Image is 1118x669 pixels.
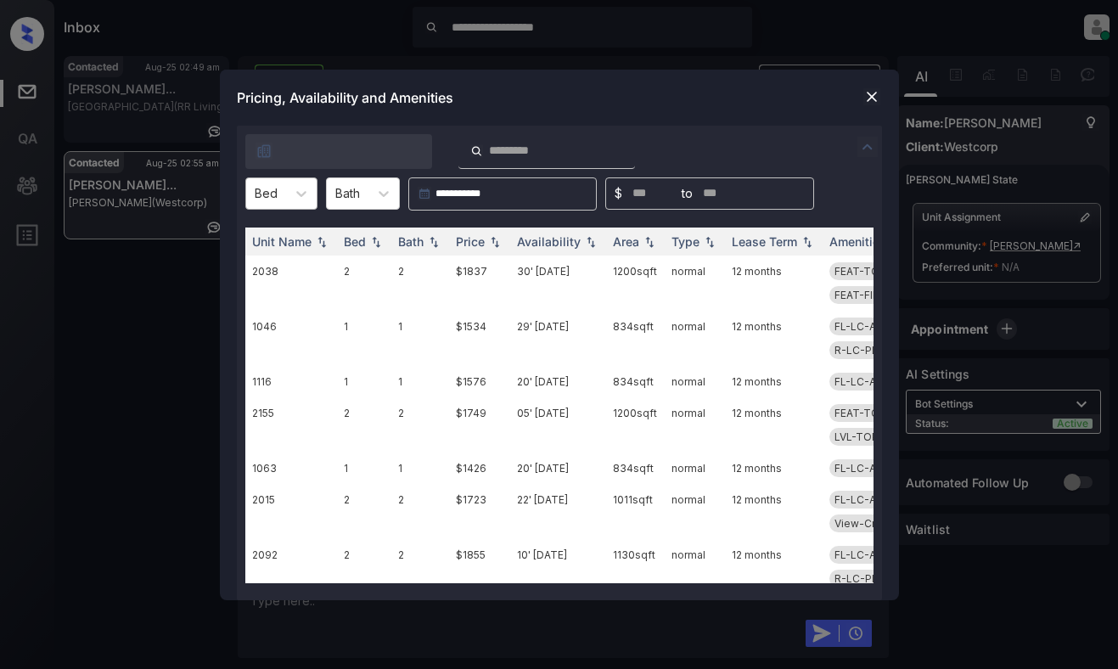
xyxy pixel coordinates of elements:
[725,366,823,397] td: 12 months
[682,184,693,203] span: to
[829,234,886,249] div: Amenities
[449,311,510,366] td: $1534
[510,397,606,453] td: 05' [DATE]
[834,493,905,506] span: FL-LC-ALL-2B
[245,484,337,539] td: 2015
[510,311,606,366] td: 29' [DATE]
[510,539,606,594] td: 10' [DATE]
[391,311,449,366] td: 1
[337,397,391,453] td: 2
[834,572,902,585] span: R-LC-PLT-2B
[863,88,880,105] img: close
[449,397,510,453] td: $1749
[665,256,725,311] td: normal
[834,407,897,419] span: FEAT-TOWN
[245,539,337,594] td: 2092
[665,397,725,453] td: normal
[398,234,424,249] div: Bath
[834,430,896,443] span: LVL-TOP-2B
[834,462,903,475] span: FL-LC-ALL-1B
[245,366,337,397] td: 1116
[517,234,581,249] div: Availability
[391,539,449,594] td: 2
[449,484,510,539] td: $1723
[449,539,510,594] td: $1855
[337,453,391,484] td: 1
[449,366,510,397] td: $1576
[245,453,337,484] td: 1063
[425,235,442,247] img: sorting
[582,235,599,247] img: sorting
[834,289,892,301] span: FEAT-FIREP
[834,375,903,388] span: FL-LC-ALL-1B
[671,234,699,249] div: Type
[615,184,622,203] span: $
[834,517,896,530] span: View-CrtYrd
[510,453,606,484] td: 20' [DATE]
[337,366,391,397] td: 1
[391,397,449,453] td: 2
[701,235,718,247] img: sorting
[725,311,823,366] td: 12 months
[391,366,449,397] td: 1
[337,256,391,311] td: 2
[606,539,665,594] td: 1130 sqft
[245,397,337,453] td: 2155
[606,256,665,311] td: 1200 sqft
[606,453,665,484] td: 834 sqft
[834,320,903,333] span: FL-LC-ALL-1B
[486,235,503,247] img: sorting
[606,397,665,453] td: 1200 sqft
[470,143,483,159] img: icon-zuma
[449,256,510,311] td: $1837
[606,366,665,397] td: 834 sqft
[613,234,639,249] div: Area
[510,484,606,539] td: 22' [DATE]
[665,539,725,594] td: normal
[245,311,337,366] td: 1046
[391,484,449,539] td: 2
[337,484,391,539] td: 2
[606,311,665,366] td: 834 sqft
[337,539,391,594] td: 2
[220,70,899,126] div: Pricing, Availability and Amenities
[834,344,900,357] span: R-LC-PLT-1B
[344,234,366,249] div: Bed
[665,311,725,366] td: normal
[665,484,725,539] td: normal
[606,484,665,539] td: 1011 sqft
[245,256,337,311] td: 2038
[834,548,905,561] span: FL-LC-ALL-2B
[665,453,725,484] td: normal
[456,234,485,249] div: Price
[368,235,385,247] img: sorting
[449,453,510,484] td: $1426
[510,256,606,311] td: 30' [DATE]
[641,235,658,247] img: sorting
[391,256,449,311] td: 2
[391,453,449,484] td: 1
[256,143,272,160] img: icon-zuma
[313,235,330,247] img: sorting
[725,397,823,453] td: 12 months
[732,234,797,249] div: Lease Term
[799,235,816,247] img: sorting
[834,265,897,278] span: FEAT-TOWN
[337,311,391,366] td: 1
[857,137,878,157] img: icon-zuma
[510,366,606,397] td: 20' [DATE]
[252,234,312,249] div: Unit Name
[725,484,823,539] td: 12 months
[665,366,725,397] td: normal
[725,539,823,594] td: 12 months
[725,453,823,484] td: 12 months
[725,256,823,311] td: 12 months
